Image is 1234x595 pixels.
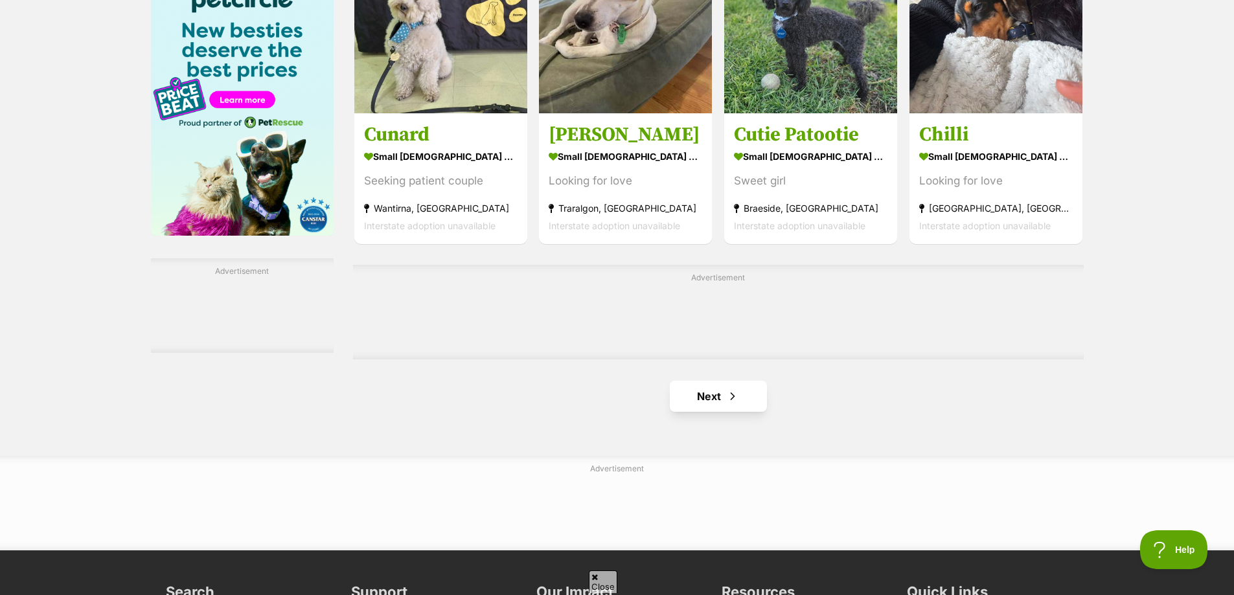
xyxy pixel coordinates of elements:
div: Seeking patient couple [364,172,518,190]
a: Cutie Patootie small [DEMOGRAPHIC_DATA] Dog Sweet girl Braeside, [GEOGRAPHIC_DATA] Interstate ado... [724,113,897,244]
strong: small [DEMOGRAPHIC_DATA] Dog [734,147,887,166]
div: Advertisement [151,258,334,353]
h3: Cunard [364,122,518,147]
strong: Wantirna, [GEOGRAPHIC_DATA] [364,199,518,217]
strong: [GEOGRAPHIC_DATA], [GEOGRAPHIC_DATA] [919,199,1073,217]
strong: Traralgon, [GEOGRAPHIC_DATA] [549,199,702,217]
strong: small [DEMOGRAPHIC_DATA] Dog [364,147,518,166]
h3: [PERSON_NAME] [549,122,702,147]
strong: small [DEMOGRAPHIC_DATA] Dog [549,147,702,166]
nav: Pagination [353,381,1084,412]
iframe: Help Scout Beacon - Open [1140,530,1208,569]
span: Interstate adoption unavailable [364,220,496,231]
span: Close [589,570,617,593]
span: Interstate adoption unavailable [919,220,1051,231]
a: Chilli small [DEMOGRAPHIC_DATA] Dog Looking for love [GEOGRAPHIC_DATA], [GEOGRAPHIC_DATA] Interst... [909,113,1082,244]
div: Looking for love [549,172,702,190]
a: [PERSON_NAME] small [DEMOGRAPHIC_DATA] Dog Looking for love Traralgon, [GEOGRAPHIC_DATA] Intersta... [539,113,712,244]
h3: Chilli [919,122,1073,147]
span: Interstate adoption unavailable [549,220,680,231]
strong: Braeside, [GEOGRAPHIC_DATA] [734,199,887,217]
div: Looking for love [919,172,1073,190]
span: Interstate adoption unavailable [734,220,865,231]
a: Cunard small [DEMOGRAPHIC_DATA] Dog Seeking patient couple Wantirna, [GEOGRAPHIC_DATA] Interstate... [354,113,527,244]
div: Sweet girl [734,172,887,190]
a: Next page [670,381,767,412]
h3: Cutie Patootie [734,122,887,147]
strong: small [DEMOGRAPHIC_DATA] Dog [919,147,1073,166]
div: Advertisement [353,265,1084,359]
